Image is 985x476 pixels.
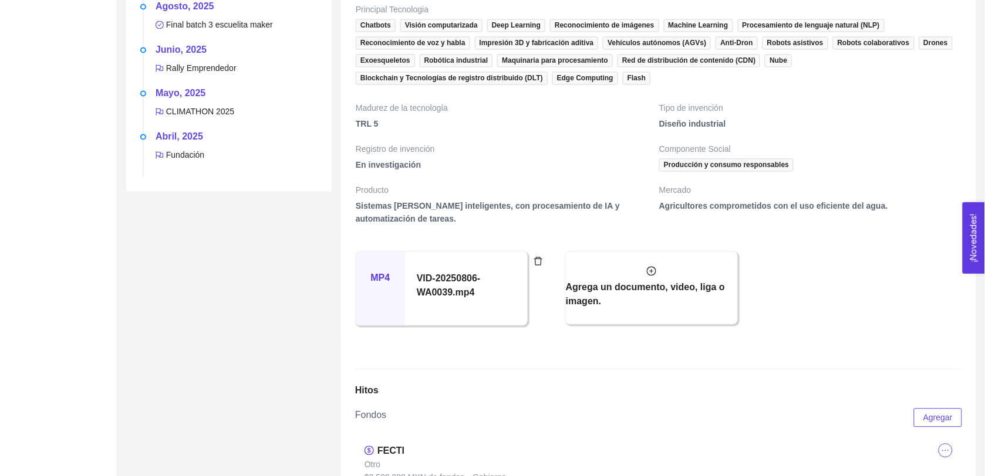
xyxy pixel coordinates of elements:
span: Componente Social [659,143,737,156]
button: delete [529,252,548,271]
span: Agricultores comprometidos con el uso eficiente del agua. [659,200,962,222]
span: Producto [356,184,394,197]
span: Robótica industrial [420,55,493,67]
span: Fundación [156,151,204,160]
span: Rally Emprendedor [156,64,237,73]
span: Otro [365,460,380,470]
h5: Mayo, 2025 [156,87,318,101]
span: TRL 5 [356,118,658,140]
button: plus-circle [642,262,661,281]
span: Nube [765,55,792,67]
span: Mercado [659,184,697,197]
span: Machine Learning [664,19,733,32]
a: VID-20250806-WA0039.mp4 [417,272,515,305]
span: CLIMATHON 2025 [156,107,234,117]
span: plus-circle [643,267,660,276]
span: flag [156,108,164,116]
span: Agregar [923,412,953,424]
span: Vehículos autónomos (AGVs) [603,37,711,50]
span: Maquinaria para procesamiento [497,55,613,67]
button: Open Feedback Widget [963,202,985,274]
span: Robots colaborativos [833,37,915,50]
span: Procesamiento de lenguaje natural (NLP) [738,19,885,32]
h5: Agrega un documento, video, liga o imagen. [566,281,737,309]
span: Sistemas [PERSON_NAME] inteligentes, con procesamiento de IA y automatización de tareas. [356,200,658,235]
h5: Hitos [355,384,379,398]
h5: mp4 [356,252,405,286]
h5: Junio, 2025 [156,43,318,57]
span: Edge Computing [552,72,618,85]
button: ellipsis [939,444,953,458]
span: Producción y consumo responsables [659,159,794,172]
span: check-circle [156,21,164,29]
span: ellipsis [939,447,952,455]
span: Exoesqueletos [356,55,415,67]
h5: Abril, 2025 [156,130,318,144]
button: Agregar [914,409,962,427]
span: Final batch 3 escuelita maker [156,21,273,30]
span: Impresión 3D y fabricación aditiva [475,37,599,50]
span: Tipo de invención [659,102,729,115]
span: Flash [623,72,650,85]
span: FECTI [377,444,404,458]
span: Reconocimiento de voz y habla [356,37,470,50]
span: Principal Tecnologia [356,4,434,16]
span: Visión computarizada [400,19,483,32]
h5: VID-20250806-WA0039.mp4 [417,272,515,300]
span: Robots asistivos [763,37,828,50]
span: Red de distribución de contenido (CDN) [618,55,760,67]
span: Blockchain y Tecnologías de registro distribuido (DLT) [356,72,548,85]
span: Drones [919,37,953,50]
span: Diseño industrial [659,118,962,140]
span: Madurez de la tecnología [356,102,454,115]
span: Reconocimiento de imágenes [550,19,659,32]
span: delete [529,257,547,266]
span: Anti-Dron [716,37,757,50]
span: En investigación [356,159,658,181]
h5: Fondos [355,409,386,423]
span: Deep Learning [487,19,545,32]
span: Chatbots [356,19,396,32]
span: Registro de invención [356,143,441,156]
span: dollar-circle [365,446,374,455]
span: flag [156,151,164,159]
span: flag [156,64,164,73]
